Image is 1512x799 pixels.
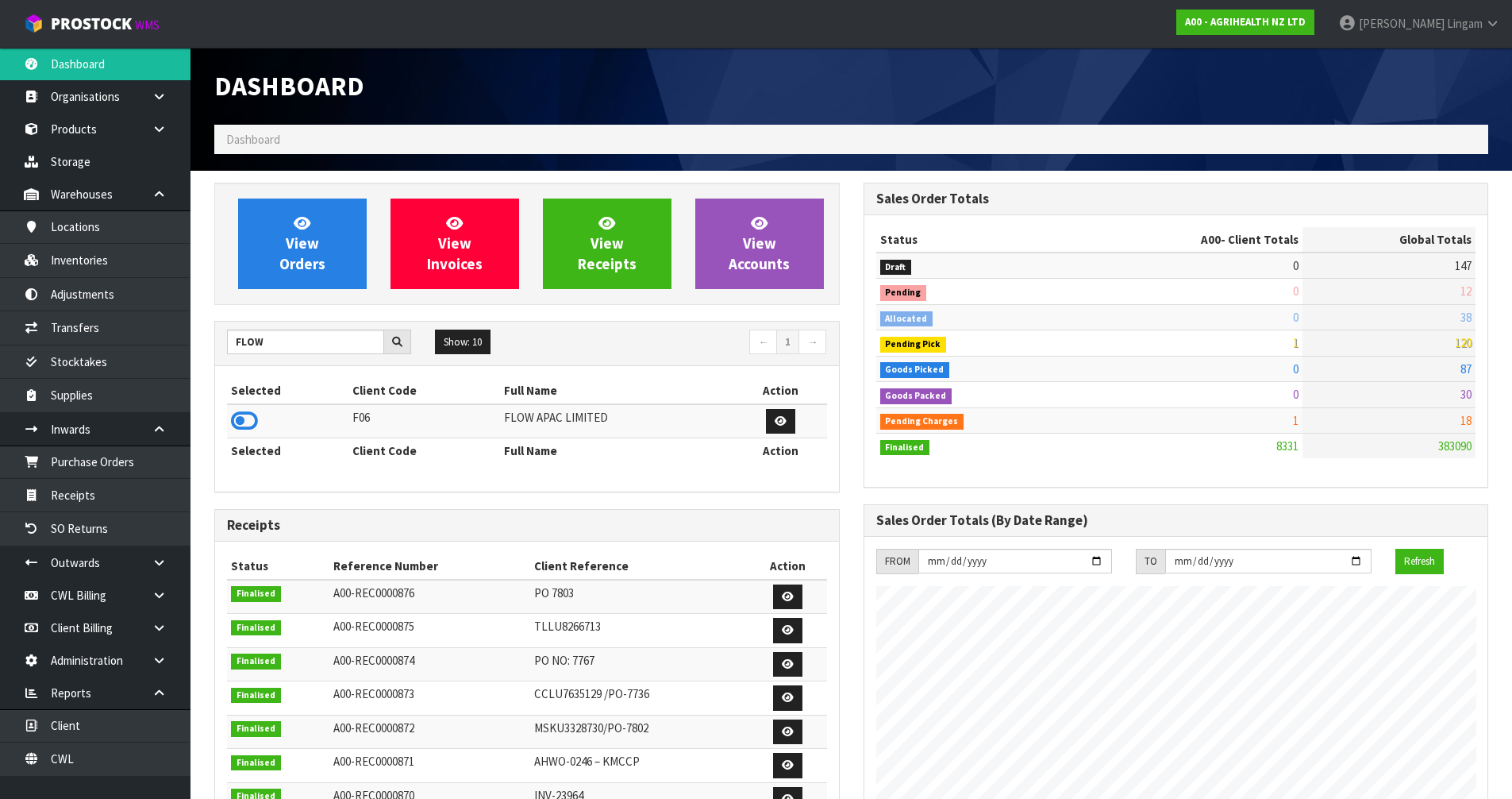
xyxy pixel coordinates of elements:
a: ← [749,330,777,355]
span: Pending Charges [880,414,964,430]
th: Client Code [348,438,500,464]
span: Finalised [231,721,281,737]
span: 30 [1460,387,1472,402]
th: Action [749,554,827,579]
span: Goods Picked [880,362,950,378]
span: [PERSON_NAME] [1359,16,1445,31]
span: Dashboard [214,69,364,102]
span: 38 [1460,310,1472,325]
th: Full Name [500,438,735,464]
span: View Accounts [729,214,790,273]
span: 1 [1293,335,1298,350]
span: 147 [1455,258,1472,273]
th: Status [876,227,1075,253]
span: AHWO-0246 – KMCCP [534,754,640,769]
span: 87 [1460,361,1472,376]
span: Finalised [231,755,281,771]
strong: A00 - AGRIHEALTH NZ LTD [1185,15,1306,29]
th: Full Name [500,378,735,403]
th: Action [735,378,826,403]
a: ViewAccounts [695,199,824,289]
span: CCLU7635129 /PO-7736 [534,686,649,701]
th: Client Reference [530,554,749,579]
span: View Invoices [427,214,483,273]
span: Finalised [231,620,281,636]
a: ViewReceipts [543,199,671,289]
span: Finalised [231,654,281,670]
span: Pending Pick [880,337,947,353]
th: Action [735,438,826,464]
img: cube-alt.png [24,14,44,33]
span: Pending [880,285,927,301]
span: A00-REC0000873 [333,686,414,701]
a: 1 [776,330,799,355]
a: ViewOrders [238,199,367,289]
span: A00 [1201,232,1221,247]
th: Client Code [348,378,500,403]
span: 0 [1293,258,1298,273]
span: A00-REC0000876 [333,585,414,600]
div: FROM [876,549,918,574]
span: A00-REC0000874 [333,653,414,668]
span: 120 [1455,335,1472,350]
span: 12 [1460,284,1472,299]
h3: Sales Order Totals (By Date Range) [876,513,1476,528]
span: 1 [1293,413,1298,428]
td: FLOW APAC LIMITED [500,404,735,438]
span: 0 [1293,310,1298,325]
div: TO [1136,549,1165,574]
span: 0 [1293,284,1298,299]
th: Selected [227,378,348,403]
small: WMS [135,17,160,33]
button: Show: 10 [435,330,491,355]
span: Finalised [231,586,281,602]
nav: Page navigation [539,330,827,357]
span: TLLU8266713 [534,619,601,634]
h3: Receipts [227,518,827,533]
input: Search clients [227,330,384,354]
span: 0 [1293,361,1298,376]
span: 0 [1293,387,1298,402]
a: ViewInvoices [391,199,519,289]
span: Lingam [1447,16,1483,31]
span: View Receipts [578,214,637,273]
span: A00-REC0000875 [333,619,414,634]
th: Global Totals [1302,227,1475,253]
a: → [798,330,826,355]
th: Selected [227,438,348,464]
span: PO NO: 7767 [534,653,594,668]
span: Allocated [880,311,933,327]
span: 383090 [1438,438,1472,454]
th: Reference Number [329,554,530,579]
span: Draft [880,260,912,276]
th: Status [227,554,329,579]
span: Finalised [880,440,930,456]
span: Finalised [231,688,281,704]
span: A00-REC0000871 [333,754,414,769]
button: Refresh [1395,549,1444,574]
span: Dashboard [226,132,280,147]
span: A00-REC0000872 [333,720,414,735]
span: MSKU3328730/PO-7802 [534,720,648,735]
a: A00 - AGRIHEALTH NZ LTD [1176,10,1314,35]
span: View Orders [279,214,325,273]
td: F06 [348,404,500,438]
th: - Client Totals [1074,227,1302,253]
span: 18 [1460,413,1472,428]
span: ProStock [51,14,132,34]
span: 8331 [1276,438,1298,454]
span: PO 7803 [534,585,574,600]
span: Goods Packed [880,388,952,404]
h3: Sales Order Totals [876,191,1476,207]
